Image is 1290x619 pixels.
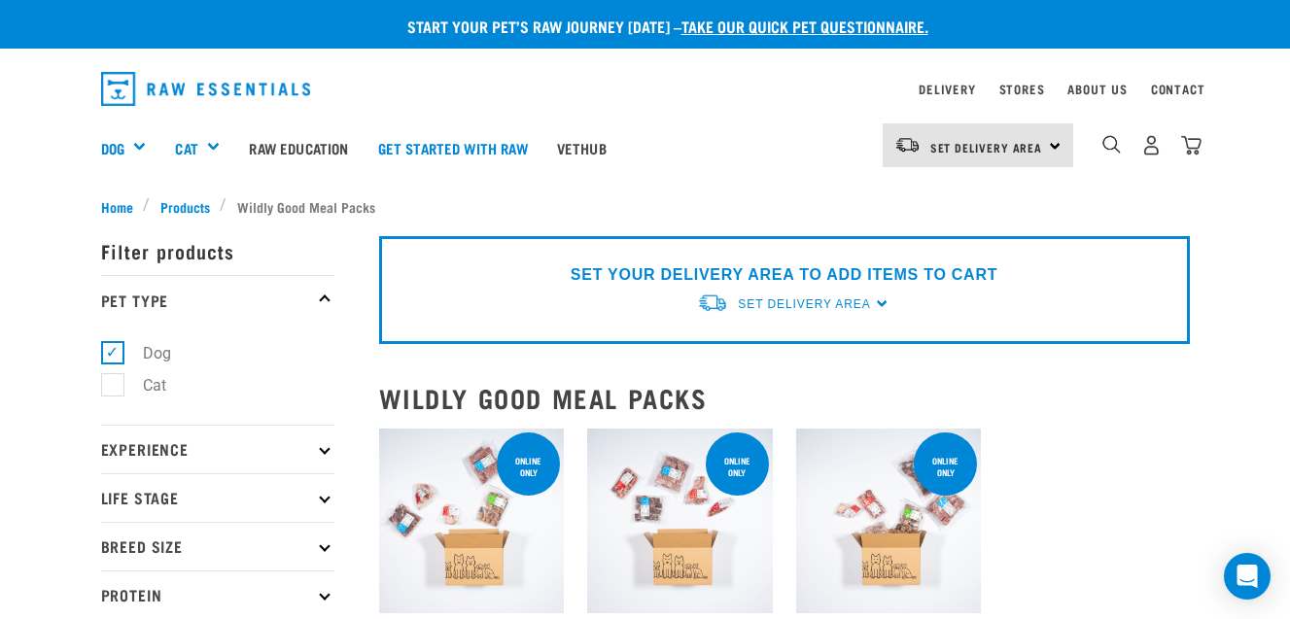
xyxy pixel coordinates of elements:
[681,21,928,30] a: take our quick pet questionnaire.
[914,446,977,487] div: Online Only
[101,425,334,473] p: Experience
[930,144,1043,151] span: Set Delivery Area
[112,373,174,397] label: Cat
[497,446,560,487] div: Online Only
[150,196,220,217] a: Products
[999,86,1045,92] a: Stores
[796,429,982,614] img: Puppy 0 2sec
[1102,135,1121,154] img: home-icon-1@2x.png
[364,109,542,187] a: Get started with Raw
[234,109,363,187] a: Raw Education
[379,383,1190,413] h2: Wildly Good Meal Packs
[1224,553,1271,600] div: Open Intercom Messenger
[379,429,565,614] img: Dog 0 2sec
[919,86,975,92] a: Delivery
[1151,86,1205,92] a: Contact
[175,137,197,159] a: Cat
[101,196,1190,217] nav: breadcrumbs
[894,136,921,154] img: van-moving.png
[101,72,311,106] img: Raw Essentials Logo
[101,275,334,324] p: Pet Type
[571,263,997,287] p: SET YOUR DELIVERY AREA TO ADD ITEMS TO CART
[697,292,728,313] img: van-moving.png
[542,109,621,187] a: Vethub
[706,446,769,487] div: Online Only
[738,297,870,311] span: Set Delivery Area
[587,429,773,614] img: Dog Novel 0 2sec
[101,226,334,275] p: Filter products
[86,64,1205,114] nav: dropdown navigation
[101,196,144,217] a: Home
[1141,135,1162,155] img: user.png
[101,137,124,159] a: Dog
[1181,135,1202,155] img: home-icon@2x.png
[160,196,210,217] span: Products
[112,341,179,365] label: Dog
[101,473,334,522] p: Life Stage
[101,570,334,619] p: Protein
[101,522,334,570] p: Breed Size
[1067,86,1127,92] a: About Us
[101,196,133,217] span: Home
